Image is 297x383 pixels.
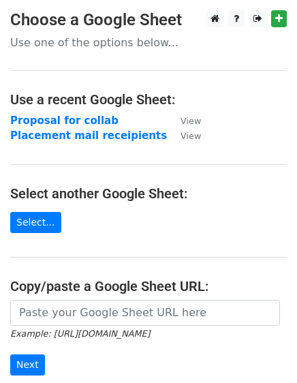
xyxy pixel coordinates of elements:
h4: Use a recent Google Sheet: [10,91,287,108]
small: Example: [URL][DOMAIN_NAME] [10,328,150,339]
a: View [167,129,201,142]
h3: Choose a Google Sheet [10,10,287,30]
a: Placement mail receipients [10,129,167,142]
p: Use one of the options below... [10,35,287,50]
small: View [181,116,201,126]
h4: Copy/paste a Google Sheet URL: [10,278,287,294]
input: Next [10,354,45,376]
h4: Select another Google Sheet: [10,185,287,202]
input: Paste your Google Sheet URL here [10,300,280,326]
small: View [181,131,201,141]
a: View [167,114,201,127]
a: Select... [10,212,61,233]
a: Proposal for collab [10,114,119,127]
